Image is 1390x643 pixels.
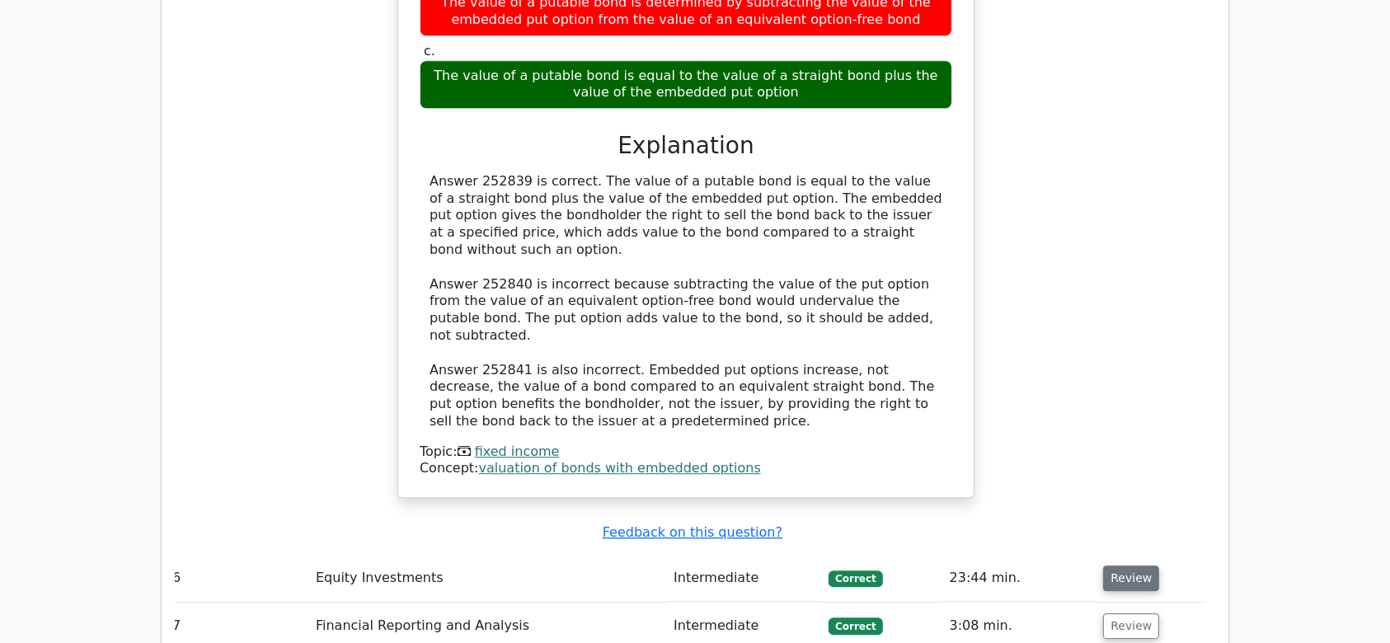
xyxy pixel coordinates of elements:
a: Feedback on this question? [603,524,782,540]
div: Concept: [420,460,952,477]
div: Topic: [420,444,952,461]
td: 6 [166,555,309,602]
a: valuation of bonds with embedded options [479,460,761,476]
span: Correct [829,617,882,634]
div: Answer 252839 is correct. The value of a putable bond is equal to the value of a straight bond pl... [430,173,942,430]
div: The value of a putable bond is equal to the value of a straight bond plus the value of the embedd... [420,60,952,110]
span: c. [424,43,435,59]
button: Review [1103,566,1159,591]
h3: Explanation [430,132,942,160]
button: Review [1103,613,1159,639]
td: Equity Investments [309,555,667,602]
td: 23:44 min. [943,555,1097,602]
a: fixed income [475,444,560,459]
span: Correct [829,570,882,587]
td: Intermediate [667,555,822,602]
